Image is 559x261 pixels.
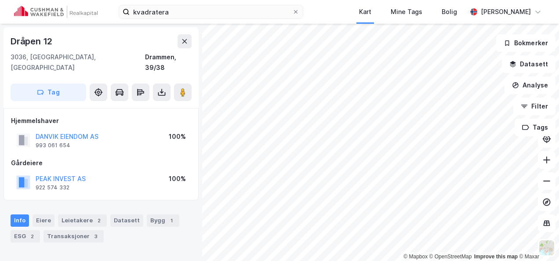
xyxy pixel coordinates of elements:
button: Tags [515,119,555,136]
div: Bygg [147,214,179,227]
div: 100% [169,131,186,142]
div: Leietakere [58,214,107,227]
div: 2 [94,216,103,225]
div: Hjemmelshaver [11,116,191,126]
div: Eiere [33,214,54,227]
div: 100% [169,174,186,184]
div: 3 [91,232,100,241]
div: Bolig [442,7,457,17]
div: 3036, [GEOGRAPHIC_DATA], [GEOGRAPHIC_DATA] [11,52,145,73]
button: Analyse [505,76,555,94]
div: 1 [167,216,176,225]
a: Mapbox [403,254,428,260]
div: Drammen, 39/38 [145,52,192,73]
div: 993 061 654 [36,142,70,149]
div: Mine Tags [391,7,422,17]
input: Søk på adresse, matrikkel, gårdeiere, leietakere eller personer [130,5,292,18]
div: 2 [28,232,36,241]
a: OpenStreetMap [429,254,472,260]
div: Datasett [110,214,143,227]
button: Tag [11,83,86,101]
div: Dråpen 12 [11,34,54,48]
img: cushman-wakefield-realkapital-logo.202ea83816669bd177139c58696a8fa1.svg [14,6,98,18]
div: Kontrollprogram for chat [515,219,559,261]
button: Filter [513,98,555,115]
div: [PERSON_NAME] [481,7,531,17]
button: Bokmerker [496,34,555,52]
div: Gårdeiere [11,158,191,168]
div: Kart [359,7,371,17]
div: ESG [11,230,40,243]
div: Info [11,214,29,227]
a: Improve this map [474,254,518,260]
div: Transaksjoner [44,230,104,243]
div: 922 574 332 [36,184,69,191]
iframe: Chat Widget [515,219,559,261]
button: Datasett [502,55,555,73]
